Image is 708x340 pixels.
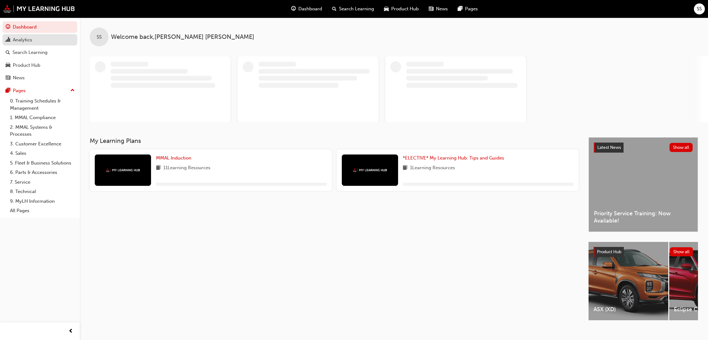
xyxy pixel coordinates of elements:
[106,168,140,172] img: mmal
[6,88,10,94] span: pages-icon
[597,249,621,254] span: Product Hub
[339,5,374,13] span: Search Learning
[8,113,77,123] a: 1. MMAL Compliance
[403,164,408,172] span: book-icon
[3,47,77,58] a: Search Learning
[3,60,77,71] a: Product Hub
[3,85,77,97] button: Pages
[8,177,77,187] a: 7. Service
[13,49,48,56] div: Search Learning
[13,62,40,69] div: Product Hub
[391,5,419,13] span: Product Hub
[8,139,77,149] a: 3. Customer Excellence
[436,5,448,13] span: News
[8,206,77,216] a: All Pages
[3,72,77,84] a: News
[670,247,693,256] button: Show all
[3,5,75,13] img: mmal
[424,3,453,15] a: news-iconNews
[8,149,77,158] a: 4. Sales
[597,145,621,150] span: Latest News
[111,34,254,41] span: Welcome back , [PERSON_NAME] [PERSON_NAME]
[594,210,693,224] span: Priority Service Training: Now Available!
[6,37,10,43] span: chart-icon
[3,34,77,46] a: Analytics
[8,96,77,113] a: 0. Training Schedules & Management
[694,3,705,14] button: SS
[594,247,693,257] a: Product HubShow all
[8,168,77,177] a: 6. Parts & Accessories
[403,154,507,162] a: *ELECTIVE* My Learning Hub: Tips and Guides
[97,34,102,41] span: SS
[465,5,478,13] span: Pages
[8,187,77,196] a: 8. Technical
[13,74,25,81] div: News
[156,164,161,172] span: book-icon
[670,143,693,152] button: Show all
[594,306,663,313] span: ASX (XD)
[156,155,191,161] span: MMAL Induction
[90,137,579,144] h3: My Learning Plans
[163,164,210,172] span: 11 Learning Resources
[327,3,379,15] a: search-iconSearch Learning
[453,3,483,15] a: pages-iconPages
[6,24,10,30] span: guage-icon
[353,168,387,172] img: mmal
[13,36,32,44] div: Analytics
[291,5,296,13] span: guage-icon
[13,87,26,94] div: Pages
[458,5,463,13] span: pages-icon
[594,143,693,153] a: Latest NewsShow all
[697,5,702,13] span: SS
[298,5,322,13] span: Dashboard
[6,50,10,55] span: search-icon
[410,164,455,172] span: 1 Learning Resources
[70,86,75,95] span: up-icon
[6,63,10,68] span: car-icon
[69,327,73,335] span: prev-icon
[6,75,10,81] span: news-icon
[589,137,698,232] a: Latest NewsShow allPriority Service Training: Now Available!
[3,21,77,33] a: Dashboard
[8,123,77,139] a: 2. MMAL Systems & Processes
[429,5,433,13] span: news-icon
[384,5,389,13] span: car-icon
[3,20,77,85] button: DashboardAnalyticsSearch LearningProduct HubNews
[332,5,336,13] span: search-icon
[8,196,77,206] a: 9. MyLH Information
[286,3,327,15] a: guage-iconDashboard
[403,155,504,161] span: *ELECTIVE* My Learning Hub: Tips and Guides
[156,154,194,162] a: MMAL Induction
[379,3,424,15] a: car-iconProduct Hub
[589,242,668,320] a: ASX (XD)
[8,158,77,168] a: 5. Fleet & Business Solutions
